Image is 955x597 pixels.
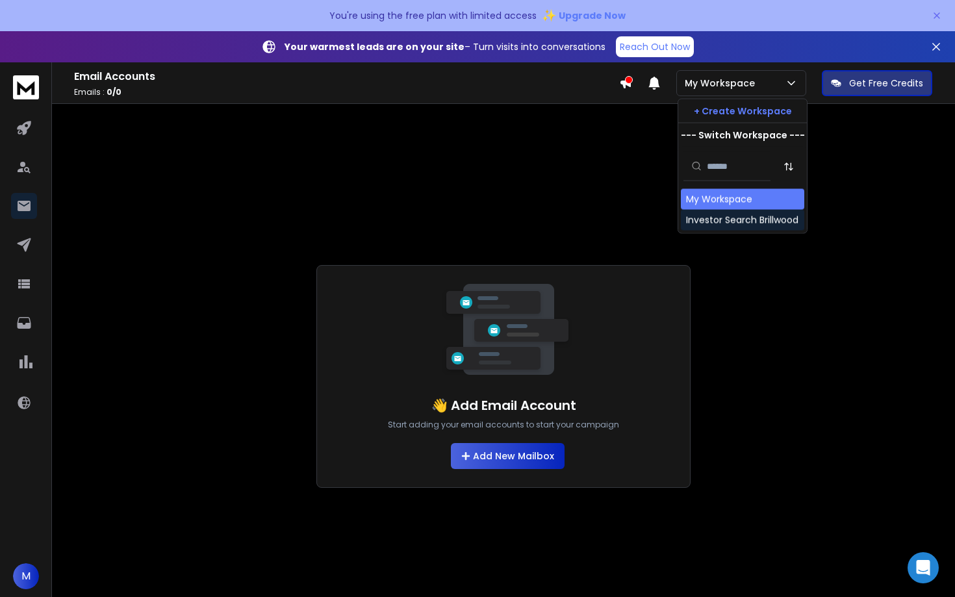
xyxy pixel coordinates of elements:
[13,563,39,589] button: M
[74,69,619,84] h1: Email Accounts
[908,552,939,583] div: Open Intercom Messenger
[685,77,760,90] p: My Workspace
[285,40,605,53] p: – Turn visits into conversations
[388,420,619,430] p: Start adding your email accounts to start your campaign
[107,86,121,97] span: 0 / 0
[329,9,537,22] p: You're using the free plan with limited access
[451,443,565,469] button: Add New Mailbox
[616,36,694,57] a: Reach Out Now
[542,3,626,29] button: ✨Upgrade Now
[822,70,932,96] button: Get Free Credits
[686,193,752,206] div: My Workspace
[74,87,619,97] p: Emails :
[559,9,626,22] span: Upgrade Now
[542,6,556,25] span: ✨
[13,75,39,99] img: logo
[285,40,465,53] strong: Your warmest leads are on your site
[849,77,923,90] p: Get Free Credits
[776,153,802,179] button: Sort by Sort A-Z
[681,129,805,142] p: --- Switch Workspace ---
[431,396,576,414] h1: 👋 Add Email Account
[694,105,792,118] p: + Create Workspace
[678,99,807,123] button: + Create Workspace
[686,214,798,227] div: Investor Search Brillwood
[620,40,690,53] p: Reach Out Now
